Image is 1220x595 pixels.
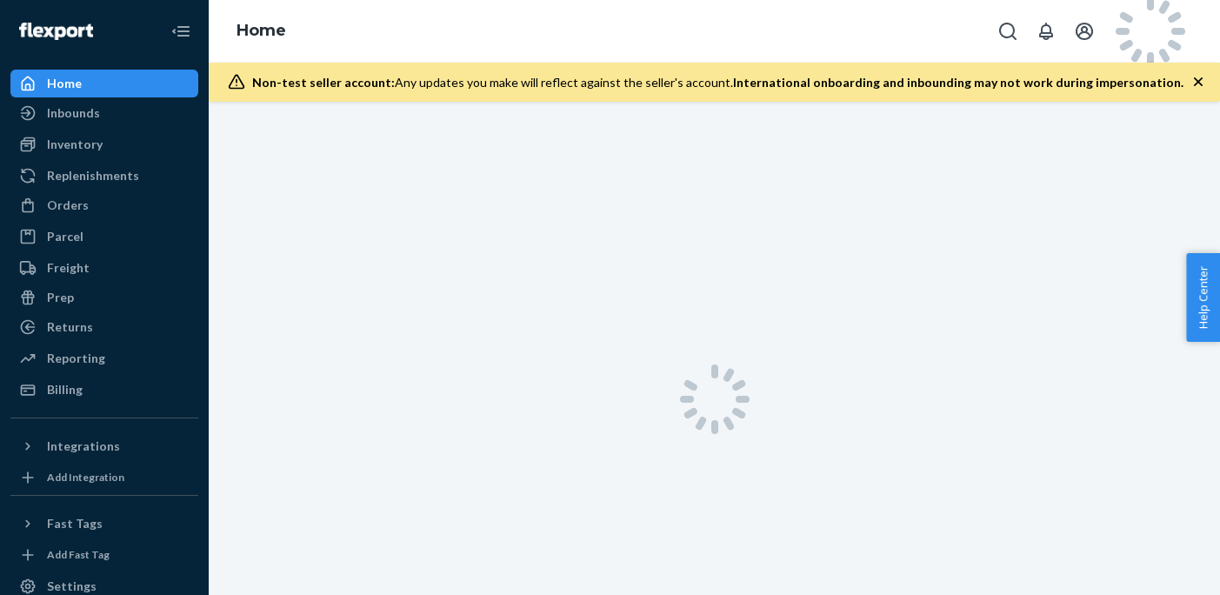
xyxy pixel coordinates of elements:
[47,104,100,122] div: Inbounds
[10,284,198,311] a: Prep
[10,376,198,404] a: Billing
[47,136,103,153] div: Inventory
[252,74,1183,91] div: Any updates you make will reflect against the seller's account.
[47,578,97,595] div: Settings
[10,313,198,341] a: Returns
[10,344,198,372] a: Reporting
[1186,253,1220,342] button: Help Center
[47,259,90,277] div: Freight
[10,467,198,488] a: Add Integration
[237,21,286,40] a: Home
[10,70,198,97] a: Home
[47,75,82,92] div: Home
[10,432,198,460] button: Integrations
[47,438,120,455] div: Integrations
[47,350,105,367] div: Reporting
[10,510,198,538] button: Fast Tags
[47,547,110,562] div: Add Fast Tag
[47,197,89,214] div: Orders
[10,130,198,158] a: Inventory
[47,470,124,485] div: Add Integration
[10,254,198,282] a: Freight
[1029,14,1063,49] button: Open notifications
[10,99,198,127] a: Inbounds
[19,23,93,40] img: Flexport logo
[47,318,93,336] div: Returns
[1067,14,1102,49] button: Open account menu
[10,545,198,565] a: Add Fast Tag
[10,162,198,190] a: Replenishments
[47,167,139,184] div: Replenishments
[47,228,83,245] div: Parcel
[10,191,198,219] a: Orders
[252,75,395,90] span: Non-test seller account:
[990,14,1025,49] button: Open Search Box
[47,289,74,306] div: Prep
[733,75,1183,90] span: International onboarding and inbounding may not work during impersonation.
[223,6,300,57] ol: breadcrumbs
[10,223,198,251] a: Parcel
[47,515,103,532] div: Fast Tags
[47,381,83,398] div: Billing
[163,14,198,49] button: Close Navigation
